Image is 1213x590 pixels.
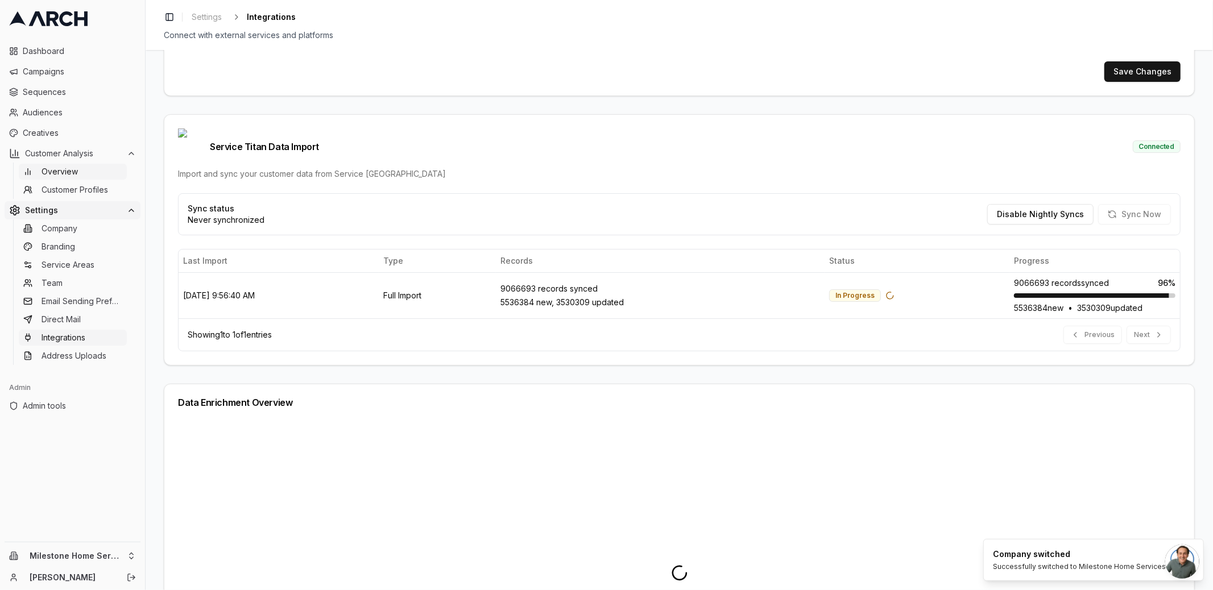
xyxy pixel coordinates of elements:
[19,293,127,309] a: Email Sending Preferences
[42,166,78,177] span: Overview
[178,128,205,165] img: Service Titan logo
[825,250,1009,272] th: Status
[1077,302,1142,314] span: 3530309 updated
[187,9,296,25] nav: breadcrumb
[23,127,136,139] span: Creatives
[829,289,881,302] div: In Progress
[5,144,140,163] button: Customer Analysis
[5,63,140,81] a: Campaigns
[23,45,136,57] span: Dashboard
[496,250,825,272] th: Records
[30,572,114,583] a: [PERSON_NAME]
[42,241,75,252] span: Branding
[178,168,1181,180] div: Import and sync your customer data from Service [GEOGRAPHIC_DATA]
[1165,545,1199,579] div: Open chat
[1068,302,1073,314] span: •
[42,184,108,196] span: Customer Profiles
[379,272,496,318] td: Full Import
[5,547,140,565] button: Milestone Home Services
[187,9,226,25] a: Settings
[179,250,379,272] th: Last Import
[123,570,139,585] button: Log out
[23,66,136,77] span: Campaigns
[1014,302,1063,314] span: 5536384 new
[25,148,122,159] span: Customer Analysis
[188,214,264,226] p: Never synchronized
[5,379,140,397] div: Admin
[1104,61,1181,82] button: Save Changes
[188,329,272,340] div: Showing 1 to 1 of 1 entries
[19,164,127,180] a: Overview
[19,275,127,291] a: Team
[5,83,140,101] a: Sequences
[42,259,94,271] span: Service Areas
[23,107,136,118] span: Audiences
[19,330,127,346] a: Integrations
[42,350,106,362] span: Address Uploads
[30,551,122,561] span: Milestone Home Services
[993,562,1166,571] div: Successfully switched to Milestone Home Services
[500,283,820,294] div: 9066693 records synced
[42,314,81,325] span: Direct Mail
[25,205,122,216] span: Settings
[19,239,127,255] a: Branding
[19,348,127,364] a: Address Uploads
[5,42,140,60] a: Dashboard
[5,201,140,219] button: Settings
[987,204,1094,225] button: Disable Nightly Syncs
[179,272,379,318] td: [DATE] 9:56:40 AM
[19,311,127,327] a: Direct Mail
[42,223,77,234] span: Company
[23,400,136,412] span: Admin tools
[19,257,127,273] a: Service Areas
[23,86,136,98] span: Sequences
[1014,277,1109,289] span: 9066693 records synced
[188,203,264,214] p: Sync status
[1133,140,1181,153] div: Connected
[19,182,127,198] a: Customer Profiles
[247,11,296,23] span: Integrations
[178,128,319,165] span: Service Titan Data Import
[993,549,1166,560] div: Company switched
[379,250,496,272] th: Type
[192,11,222,23] span: Settings
[42,296,122,307] span: Email Sending Preferences
[5,124,140,142] a: Creatives
[1009,250,1180,272] th: Progress
[42,332,85,343] span: Integrations
[500,297,820,308] div: 5536384 new, 3530309 updated
[164,30,1195,41] div: Connect with external services and platforms
[1158,277,1175,289] span: 96 %
[19,221,127,236] a: Company
[178,398,1181,407] div: Data Enrichment Overview
[42,277,63,289] span: Team
[5,397,140,415] a: Admin tools
[5,103,140,122] a: Audiences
